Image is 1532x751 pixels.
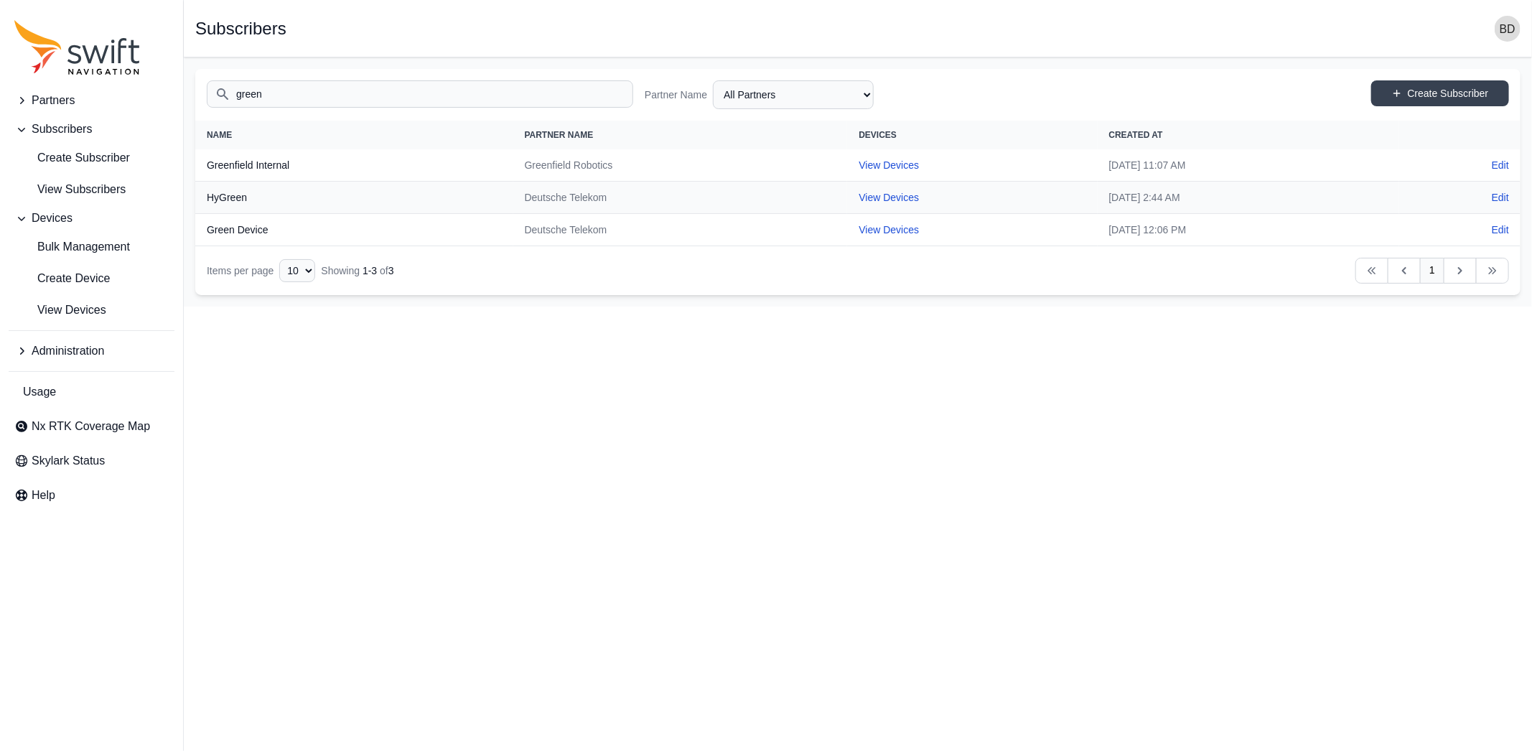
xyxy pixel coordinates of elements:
[32,92,75,109] span: Partners
[363,265,377,276] span: 1 - 3
[9,144,174,172] a: Create Subscriber
[859,192,919,203] a: View Devices
[513,214,848,246] td: Deutsche Telekom
[14,181,126,198] span: View Subscribers
[14,238,130,256] span: Bulk Management
[195,214,513,246] th: Green Device
[195,20,286,37] h1: Subscribers
[207,265,274,276] span: Items per page
[9,481,174,510] a: Help
[645,88,707,102] label: Partner Name
[14,149,130,167] span: Create Subscriber
[9,264,174,293] a: Create Device
[9,378,174,406] a: Usage
[1098,182,1400,214] td: [DATE] 2:44 AM
[1420,258,1444,284] a: 1
[9,115,174,144] button: Subscribers
[9,412,174,441] a: Nx RTK Coverage Map
[9,447,174,475] a: Skylark Status
[1492,223,1509,237] a: Edit
[321,263,393,278] div: Showing of
[32,418,150,435] span: Nx RTK Coverage Map
[9,86,174,115] button: Partners
[9,296,174,325] a: View Devices
[859,159,919,171] a: View Devices
[32,210,73,227] span: Devices
[32,121,92,138] span: Subscribers
[207,80,633,108] input: Search
[9,204,174,233] button: Devices
[1371,80,1509,106] a: Create Subscriber
[1492,158,1509,172] a: Edit
[513,182,848,214] td: Deutsche Telekom
[14,302,106,319] span: View Devices
[1492,190,1509,205] a: Edit
[1495,16,1521,42] img: user photo
[9,233,174,261] a: Bulk Management
[195,121,513,149] th: Name
[195,246,1521,295] nav: Table navigation
[513,149,848,182] td: Greenfield Robotics
[23,383,56,401] span: Usage
[1098,121,1400,149] th: Created At
[513,121,848,149] th: Partner Name
[32,452,105,470] span: Skylark Status
[859,224,919,235] a: View Devices
[9,337,174,365] button: Administration
[32,487,55,504] span: Help
[32,342,104,360] span: Administration
[195,182,513,214] th: HyGreen
[14,270,110,287] span: Create Device
[9,175,174,204] a: View Subscribers
[847,121,1097,149] th: Devices
[279,259,315,282] select: Display Limit
[195,149,513,182] th: Greenfield Internal
[388,265,394,276] span: 3
[713,80,874,109] select: Partner Name
[1098,214,1400,246] td: [DATE] 12:06 PM
[1098,149,1400,182] td: [DATE] 11:07 AM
